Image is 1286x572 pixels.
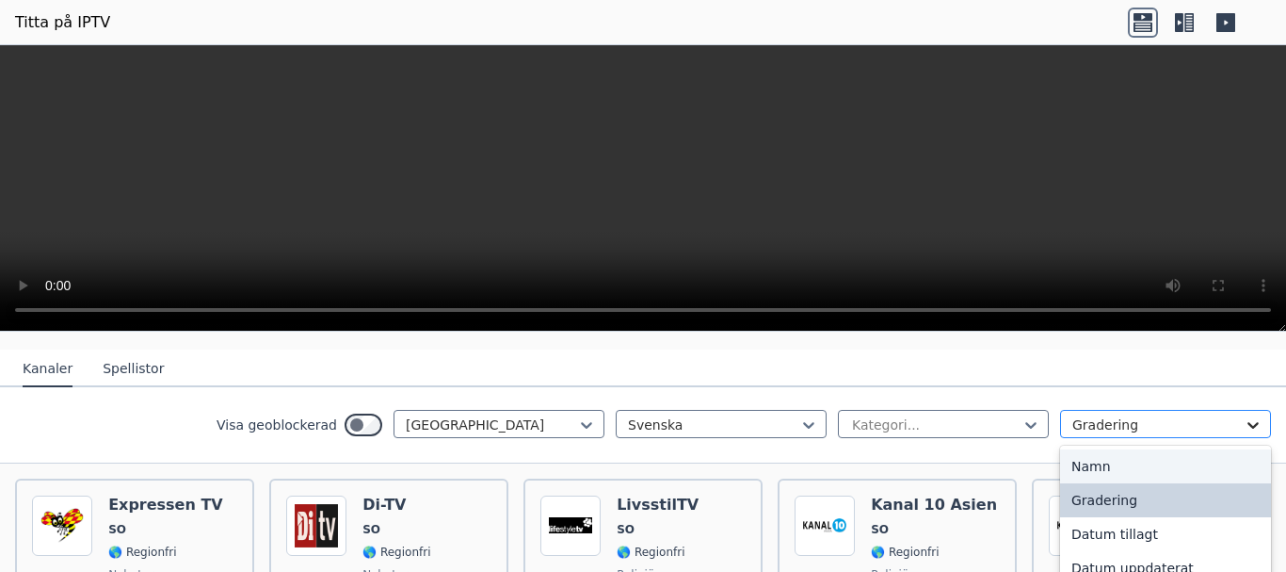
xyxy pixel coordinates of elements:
[871,546,939,559] font: 🌎 Regionfri
[1071,493,1137,508] font: Gradering
[217,417,337,433] font: Visa geoblockerad
[103,361,164,376] font: Spellistor
[23,361,72,376] font: Kanaler
[15,13,110,31] font: Titta på IPTV
[108,546,176,559] font: 🌎 Regionfri
[617,523,635,536] font: SO
[540,496,601,556] img: LifeStyleTV
[362,496,406,514] font: Di-TV
[1071,459,1111,474] font: Namn
[1049,496,1109,556] img: Kanal 10 Asia
[871,496,997,514] font: Kanal 10 Asien
[15,11,110,34] a: Titta på IPTV
[32,496,92,556] img: Expressen TV
[617,496,699,514] font: LivsstilTV
[362,523,380,536] font: SO
[103,351,164,387] button: Spellistor
[286,496,346,556] img: Di TV
[362,546,430,559] font: 🌎 Regionfri
[108,523,126,536] font: SO
[1071,527,1158,542] font: Datum tillagt
[795,496,855,556] img: Kanal 10 Asia
[617,546,684,559] font: 🌎 Regionfri
[871,523,889,536] font: SO
[108,496,223,514] font: Expressen TV
[23,351,72,387] button: Kanaler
